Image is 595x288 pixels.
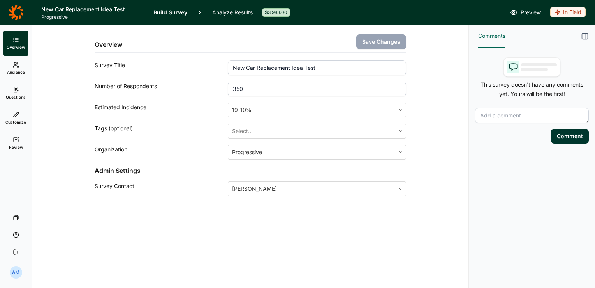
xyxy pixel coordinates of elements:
[3,131,28,156] a: Review
[41,5,144,14] h1: New Car Replacement Idea Test
[3,81,28,106] a: Questions
[510,8,541,17] a: Preview
[262,8,290,17] div: $3,983.00
[95,60,228,75] div: Survey Title
[478,31,505,41] span: Comments
[5,119,26,125] span: Customize
[95,124,228,139] div: Tags (optional)
[95,166,406,175] h2: Admin Settings
[95,145,228,160] div: Organization
[95,103,228,117] div: Estimated Incidence
[3,56,28,81] a: Audience
[6,94,26,100] span: Questions
[551,129,589,144] button: Comment
[228,60,406,75] input: ex: Package testing study
[95,181,228,196] div: Survey Contact
[478,25,505,48] button: Comments
[356,34,406,49] button: Save Changes
[10,266,22,279] div: AM
[7,69,25,75] span: Audience
[475,80,589,99] p: This survey doesn't have any comments yet. Yours will be the first!
[3,31,28,56] a: Overview
[9,144,23,150] span: Review
[521,8,541,17] span: Preview
[7,44,25,50] span: Overview
[41,14,144,20] span: Progressive
[550,7,586,18] button: In Field
[228,82,406,96] input: 1000
[95,82,228,96] div: Number of Respondents
[550,7,586,17] div: In Field
[3,106,28,131] a: Customize
[95,40,122,49] h2: Overview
